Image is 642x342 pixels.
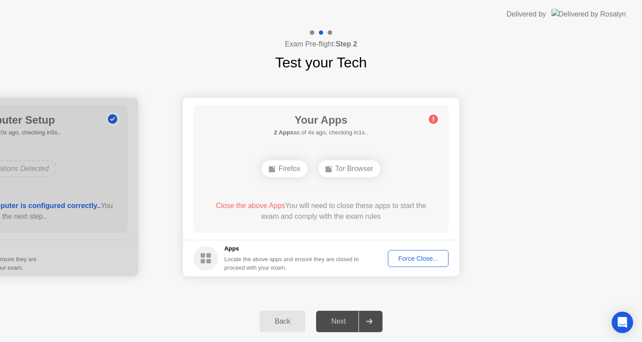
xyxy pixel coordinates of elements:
button: Force Close... [388,250,449,267]
div: Locate the above apps and ensure they are closed to proceed with your exam. [224,255,359,272]
div: Open Intercom Messenger [612,312,633,333]
div: Tor Browser [318,160,380,177]
span: Close the above Apps [216,202,285,209]
h5: as of 4s ago, checking in1s.. [274,128,368,137]
h4: Exam Pre-flight: [285,39,357,50]
div: Firefox [262,160,308,177]
img: Delivered by Rosalyn [551,9,626,19]
div: Delivered by [506,9,546,20]
b: Step 2 [336,40,357,48]
h1: Test your Tech [275,52,367,73]
div: Back [262,317,303,325]
div: You will need to close these apps to start the exam and comply with the exam rules [206,200,436,222]
b: 2 Apps [274,129,293,136]
h1: Your Apps [274,112,368,128]
button: Next [316,311,383,332]
button: Back [259,311,305,332]
div: Force Close... [391,255,445,262]
h5: Apps [224,244,359,253]
div: Next [319,317,358,325]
